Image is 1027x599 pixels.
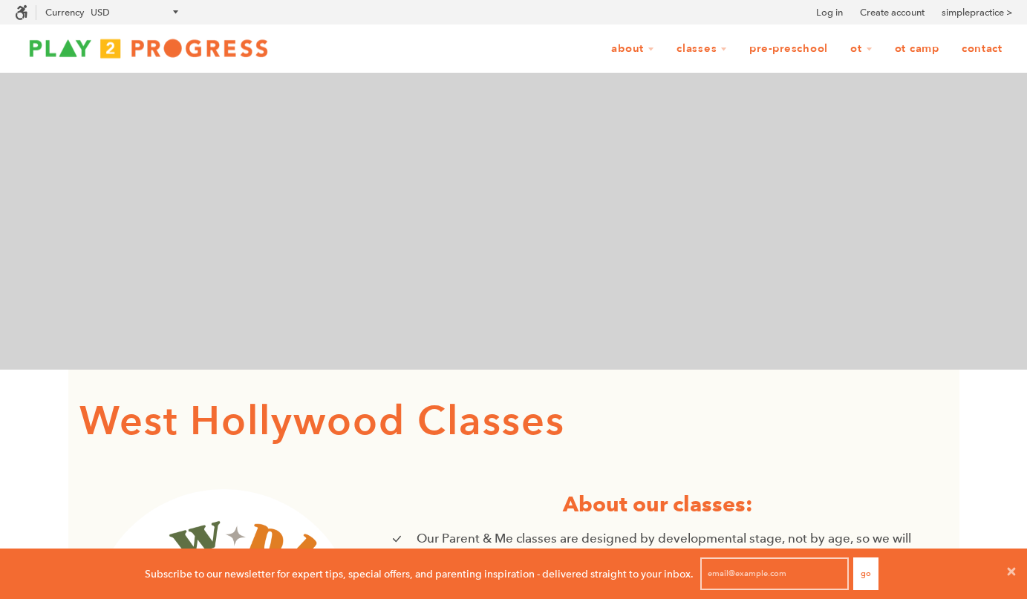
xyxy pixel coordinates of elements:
[740,35,838,63] a: Pre-Preschool
[816,5,843,20] a: Log in
[667,35,737,63] a: Classes
[45,7,84,18] label: Currency
[860,5,925,20] a: Create account
[417,528,936,569] p: Our Parent & Me classes are designed by developmental stage, not by age, so we will meet your lit...
[79,392,948,452] h1: West Hollywood Classes
[145,566,694,582] p: Subscribe to our newsletter for expert tips, special offers, and parenting inspiration - delivere...
[841,35,882,63] a: OT
[952,35,1012,63] a: Contact
[885,35,949,63] a: OT Camp
[942,5,1012,20] a: simplepractice >
[853,557,878,590] button: Go
[700,557,849,590] input: email@example.com
[601,35,664,63] a: About
[563,491,753,517] strong: About our classes:
[15,33,282,63] img: Play2Progress logo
